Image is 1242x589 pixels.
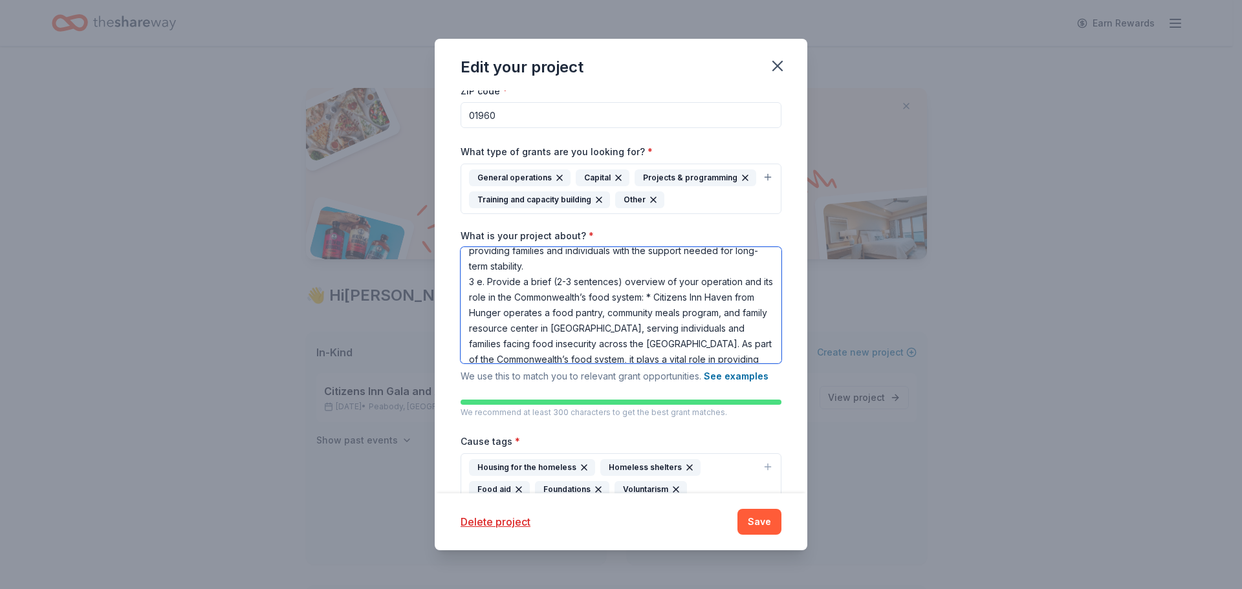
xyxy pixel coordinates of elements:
[704,369,768,384] button: See examples
[469,481,530,498] div: Food aid
[469,169,571,186] div: General operations
[600,459,701,476] div: Homeless shelters
[461,164,781,214] button: General operationsCapitalProjects & programmingTraining and capacity buildingOther
[576,169,629,186] div: Capital
[461,102,781,128] input: 12345 (U.S. only)
[461,370,768,381] span: We use this to match you to relevant grant opportunities.
[461,453,781,548] button: Housing for the homelessHomeless sheltersFood aidFoundationsVoluntarismCommunity food systemsHous...
[615,481,687,498] div: Voluntarism
[461,230,594,242] label: What is your project about?
[461,407,781,418] p: We recommend at least 300 characters to get the best grant matches.
[461,514,530,530] button: Delete project
[469,459,595,476] div: Housing for the homeless
[469,191,610,208] div: Training and capacity building
[737,509,781,535] button: Save
[461,247,781,363] textarea: The mission of Citizens Inn is to end hunger and homelessness for families and individuals. We do...
[461,85,508,98] label: ZIP code
[461,145,653,158] label: What type of grants are you looking for?
[535,481,609,498] div: Foundations
[461,57,583,78] div: Edit your project
[615,191,664,208] div: Other
[461,435,520,448] label: Cause tags
[635,169,756,186] div: Projects & programming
